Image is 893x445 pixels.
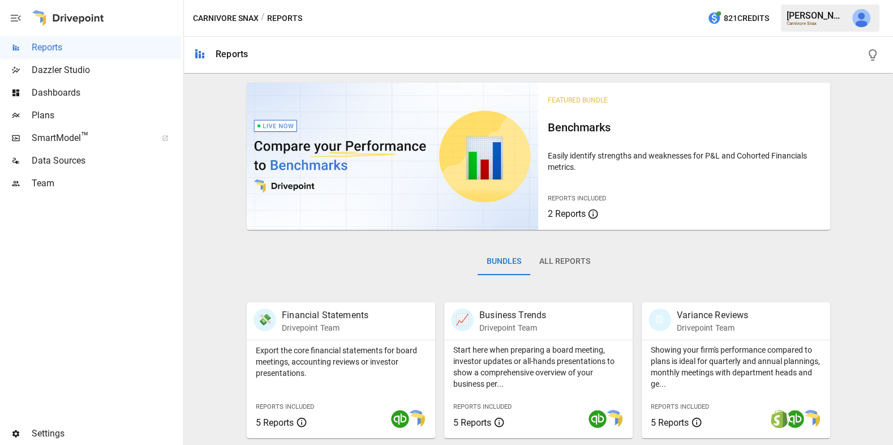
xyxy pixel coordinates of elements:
[649,309,671,331] div: 🗓
[216,49,248,59] div: Reports
[852,9,870,27] img: Julie Wilton
[547,150,821,173] p: Easily identify strengths and weaknesses for P&L and Cohorted Financials metrics.
[478,248,530,275] button: Bundles
[32,63,181,77] span: Dazzler Studio
[32,86,181,100] span: Dashboards
[32,427,181,440] span: Settings
[32,41,181,54] span: Reports
[479,322,546,333] p: Drivepoint Team
[604,410,622,428] img: smart model
[32,109,181,122] span: Plans
[256,345,426,379] p: Export the core financial statements for board meetings, accounting reviews or investor presentat...
[451,309,474,331] div: 📈
[651,344,821,390] p: Showing your firm's performance compared to plans is ideal for quarterly and annual plannings, mo...
[282,309,368,322] p: Financial Statements
[530,248,599,275] button: All Reports
[589,410,607,428] img: quickbooks
[677,309,748,322] p: Variance Reviews
[787,21,845,26] div: Carnivore Snax
[193,11,259,25] button: Carnivore Snax
[391,410,409,428] img: quickbooks
[256,403,314,410] span: Reports Included
[32,154,181,168] span: Data Sources
[453,403,512,410] span: Reports Included
[407,410,425,428] img: smart model
[547,208,585,219] span: 2 Reports
[770,410,788,428] img: shopify
[703,8,774,29] button: 821Credits
[845,2,877,34] button: Julie Wilton
[802,410,820,428] img: smart model
[677,322,748,333] p: Drivepoint Team
[32,131,149,145] span: SmartModel
[81,130,89,144] span: ™
[786,410,804,428] img: quickbooks
[256,417,294,428] span: 5 Reports
[282,322,368,333] p: Drivepoint Team
[651,417,689,428] span: 5 Reports
[479,309,546,322] p: Business Trends
[261,11,265,25] div: /
[724,11,769,25] span: 821 Credits
[247,83,538,230] img: video thumbnail
[547,195,606,202] span: Reports Included
[453,344,624,390] p: Start here when preparing a board meeting, investor updates or all-hands presentations to show a ...
[254,309,276,331] div: 💸
[651,403,709,410] span: Reports Included
[787,10,845,21] div: [PERSON_NAME]
[453,417,491,428] span: 5 Reports
[547,96,607,104] span: Featured Bundle
[547,118,821,136] h6: Benchmarks
[32,177,181,190] span: Team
